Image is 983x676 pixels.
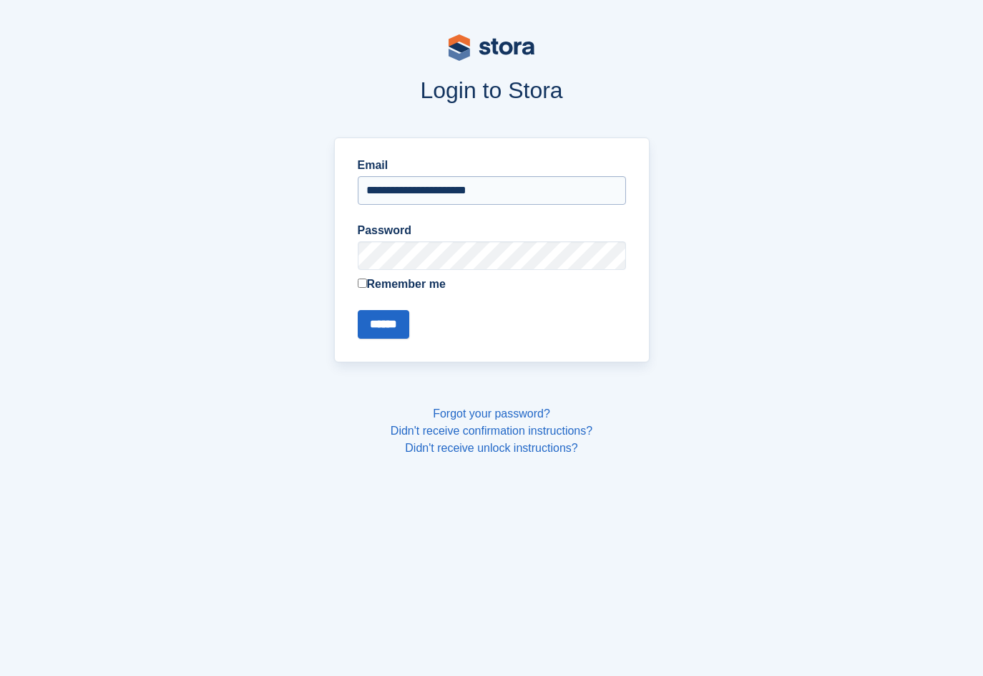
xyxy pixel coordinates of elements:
[405,442,577,454] a: Didn't receive unlock instructions?
[101,77,882,103] h1: Login to Stora
[358,276,626,293] label: Remember me
[358,279,367,288] input: Remember me
[449,34,534,61] img: stora-logo-53a41332b3708ae10de48c4981b4e9114cc0af31d8433b30ea865607fb682f29.svg
[433,407,550,420] a: Forgot your password?
[391,425,592,437] a: Didn't receive confirmation instructions?
[358,157,626,174] label: Email
[358,222,626,239] label: Password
